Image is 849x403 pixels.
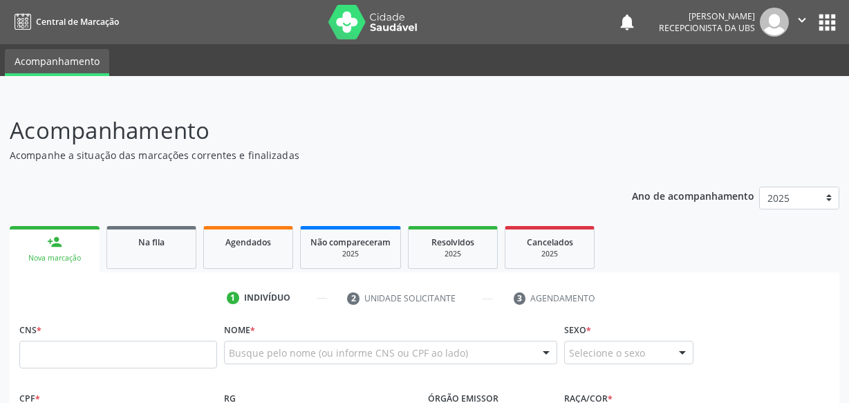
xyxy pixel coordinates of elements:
p: Acompanhe a situação das marcações correntes e finalizadas [10,148,590,162]
label: CNS [19,319,41,341]
span: Busque pelo nome (ou informe CNS ou CPF ao lado) [229,346,468,360]
span: Não compareceram [310,236,391,248]
div: [PERSON_NAME] [659,10,755,22]
div: 2025 [515,249,584,259]
span: Selecione o sexo [569,346,645,360]
span: Resolvidos [431,236,474,248]
div: 2025 [310,249,391,259]
button:  [789,8,815,37]
span: Recepcionista da UBS [659,22,755,34]
p: Ano de acompanhamento [632,187,754,204]
div: 1 [227,292,239,304]
a: Central de Marcação [10,10,119,33]
div: Indivíduo [244,292,290,304]
button: apps [815,10,839,35]
label: Nome [224,319,255,341]
span: Agendados [225,236,271,248]
label: Sexo [564,319,591,341]
span: Cancelados [527,236,573,248]
div: person_add [47,234,62,250]
div: Nova marcação [19,253,90,263]
button: notifications [617,12,637,32]
span: Na fila [138,236,165,248]
span: Central de Marcação [36,16,119,28]
img: img [760,8,789,37]
div: 2025 [418,249,487,259]
i:  [794,12,810,28]
p: Acompanhamento [10,113,590,148]
a: Acompanhamento [5,49,109,76]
